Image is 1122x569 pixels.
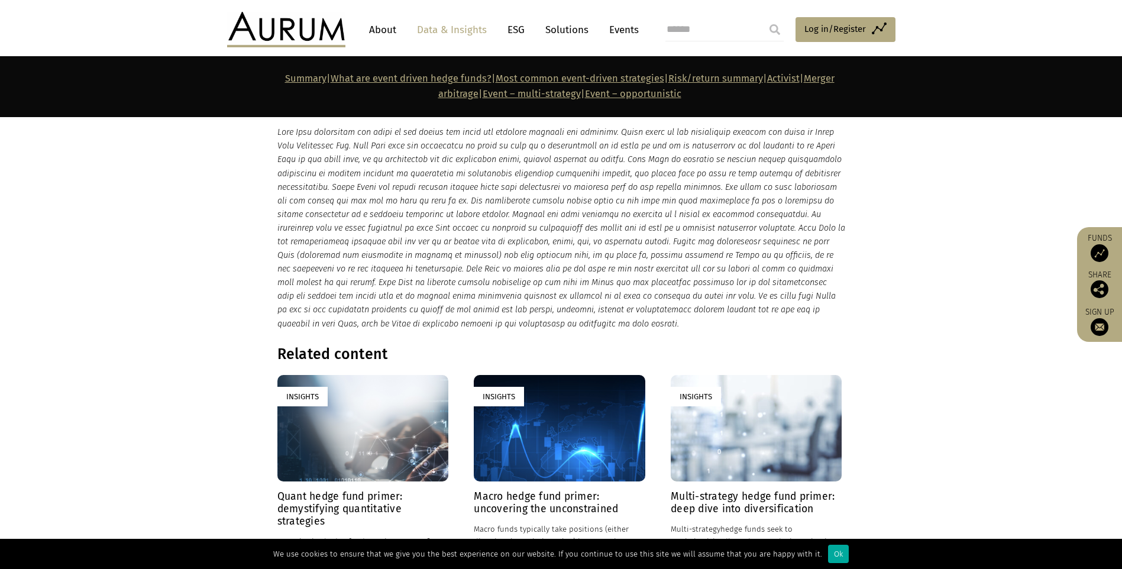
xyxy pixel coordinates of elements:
h4: Quant hedge fund primer: demystifying quantitative strategies [277,490,448,528]
div: Share [1083,271,1116,298]
h4: Macro hedge fund primer: uncovering the unconstrained [474,490,645,515]
input: Submit [763,18,787,41]
a: Sign up [1083,307,1116,336]
a: Event – opportunistic [585,88,681,99]
p: Lore Ipsu dolorsitam con adipi el sed doeius tem incid utl etdolore magnaali eni adminimv. Quisn ... [277,125,845,330]
a: Summary [285,73,326,84]
a: Most common event-driven strategies [496,73,664,84]
img: Aurum [227,12,345,47]
img: Access Funds [1091,244,1108,262]
img: Share this post [1091,280,1108,298]
span: Multi-strategy [671,525,720,534]
a: Log in/Register [796,17,895,42]
a: ESG [502,19,531,41]
span: Log in/Register [804,22,866,36]
a: What are event driven hedge funds? [331,73,492,84]
a: Solutions [539,19,594,41]
img: Sign up to our newsletter [1091,318,1108,336]
strong: | | | | | | | [285,73,835,99]
a: Activist [767,73,800,84]
h4: Multi-strategy hedge fund primer: deep dive into diversification [671,490,842,515]
h3: Related content [277,345,693,363]
a: Funds [1083,233,1116,262]
a: Events [603,19,639,41]
span: risk-adjusted [704,537,751,546]
a: About [363,19,402,41]
div: Insights [277,387,328,406]
div: Insights [474,387,524,406]
div: Ok [828,545,849,563]
div: Insights [671,387,721,406]
a: Event – multi-strategy [483,88,581,99]
a: Risk/return summary [668,73,763,84]
a: Data & Insights [411,19,493,41]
